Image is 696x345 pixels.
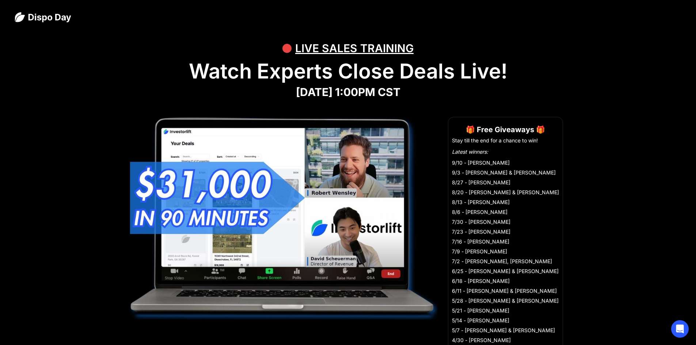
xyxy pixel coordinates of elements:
strong: 🎁 Free Giveaways 🎁 [466,125,545,134]
strong: [DATE] 1:00PM CST [296,85,400,99]
div: LIVE SALES TRAINING [295,37,414,59]
li: Stay till the end for a chance to win! [452,137,559,144]
div: Open Intercom Messenger [671,320,689,338]
em: Latest winners: [452,149,488,155]
h1: Watch Experts Close Deals Live! [15,59,681,84]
